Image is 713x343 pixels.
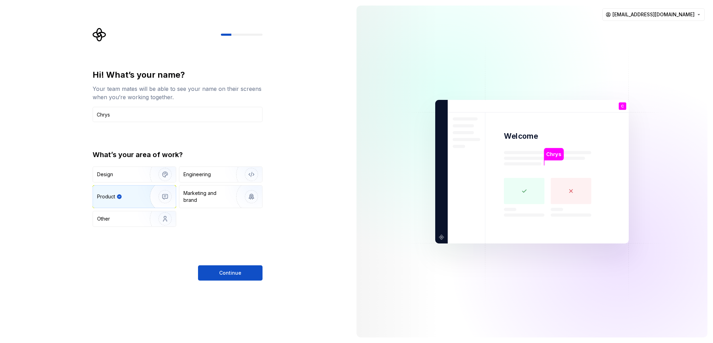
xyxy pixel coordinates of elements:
p: Welcome [504,131,538,141]
div: Your team mates will be able to see your name on their screens when you’re working together. [93,85,263,101]
div: Other [97,215,110,222]
div: Hi! What’s your name? [93,69,263,80]
span: [EMAIL_ADDRESS][DOMAIN_NAME] [612,11,695,18]
div: Design [97,171,113,178]
div: Engineering [183,171,211,178]
span: Continue [219,269,241,276]
p: C [621,104,624,108]
div: What’s your area of work? [93,150,263,160]
input: Han Solo [93,107,263,122]
svg: Supernova Logo [93,28,106,42]
button: [EMAIL_ADDRESS][DOMAIN_NAME] [602,8,705,21]
div: Marketing and brand [183,190,230,204]
button: Continue [198,265,263,281]
div: Product [97,193,115,200]
p: Chrys [546,150,561,158]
